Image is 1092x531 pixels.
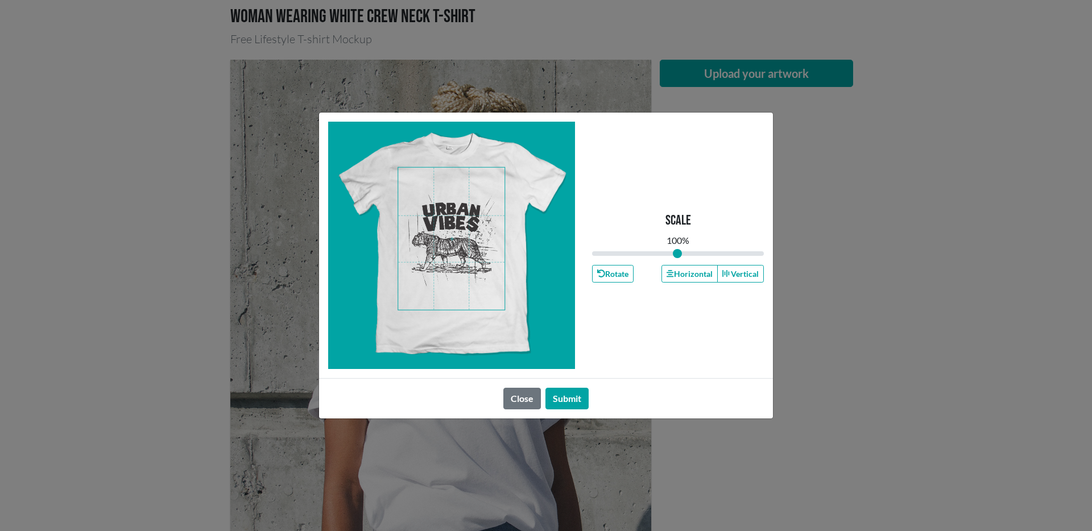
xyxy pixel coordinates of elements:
[661,265,717,283] button: Horizontal
[592,265,634,283] button: Rotate
[717,265,764,283] button: Vertical
[665,213,691,229] p: Scale
[545,388,589,409] button: Submit
[667,234,689,247] div: 100 %
[503,388,541,409] button: Close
